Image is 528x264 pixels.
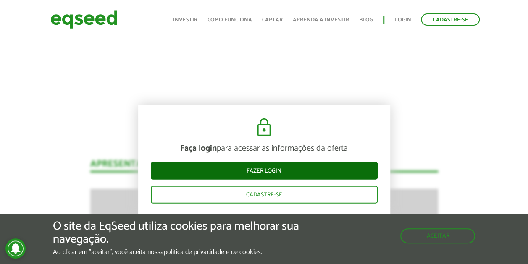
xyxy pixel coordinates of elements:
[254,118,274,138] img: cadeado.svg
[151,162,378,180] a: Fazer login
[53,248,306,256] p: Ao clicar em "aceitar", você aceita nossa .
[394,17,411,23] a: Login
[293,17,349,23] a: Aprenda a investir
[151,186,378,204] a: Cadastre-se
[208,17,252,23] a: Como funciona
[262,17,283,23] a: Captar
[400,228,475,243] button: Aceitar
[50,8,118,31] img: EqSeed
[151,144,378,154] p: para acessar as informações da oferta
[180,141,217,155] strong: Faça login
[421,13,480,26] a: Cadastre-se
[53,220,306,246] h5: O site da EqSeed utiliza cookies para melhorar sua navegação.
[173,17,197,23] a: Investir
[164,249,261,256] a: política de privacidade e de cookies
[359,17,373,23] a: Blog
